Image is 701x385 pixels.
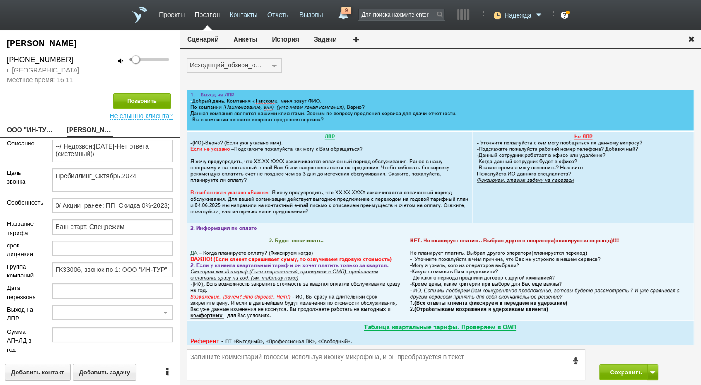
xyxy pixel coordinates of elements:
a: ООО "ИН-ТУР"[EMAIL_ADDRESS][DOMAIN_NAME] [7,124,53,137]
a: Вызовы [300,6,323,20]
span: Не слышно клиента? [110,109,173,120]
a: Проекты [159,6,185,20]
a: 9 [335,7,351,18]
span: 9 [341,7,351,14]
span: г. [GEOGRAPHIC_DATA] [7,66,83,75]
a: [PERSON_NAME] [67,124,113,137]
button: История [265,30,306,48]
a: Отчеты [267,6,289,20]
label: Выход на ЛПР [7,305,38,323]
label: Цель звонка [7,168,38,186]
button: Позвонить [113,93,171,109]
label: Дата перезвона [7,283,38,301]
div: ? [561,12,568,19]
label: Название тарифа [7,219,38,237]
a: Прозвон [194,6,220,20]
span: Надежда [504,11,531,20]
div: ДЕМИНА ИННА АЛИМОВНА [7,37,173,50]
button: Добавить задачу [73,364,136,381]
a: На главную [132,7,147,23]
div: [PHONE_NUMBER] [7,54,83,66]
label: Особенность [7,198,38,207]
button: Задачи [306,30,344,48]
label: срок лицензии [7,241,38,259]
button: Сохранить [599,364,648,380]
div: Исходящий_обзвон_общий [190,60,267,71]
button: Анкеты [226,30,265,48]
label: Сумма АП+ЛД в год [7,327,38,355]
a: Надежда [504,10,544,19]
span: Местное время: 16:11 [7,75,83,85]
label: Группа компаний [7,262,38,280]
button: Добавить контакт [5,364,71,381]
button: Сценарий [180,30,226,49]
a: Контакты [230,6,257,20]
input: Для поиска нажмите enter [359,9,444,20]
label: Описание [7,139,38,148]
